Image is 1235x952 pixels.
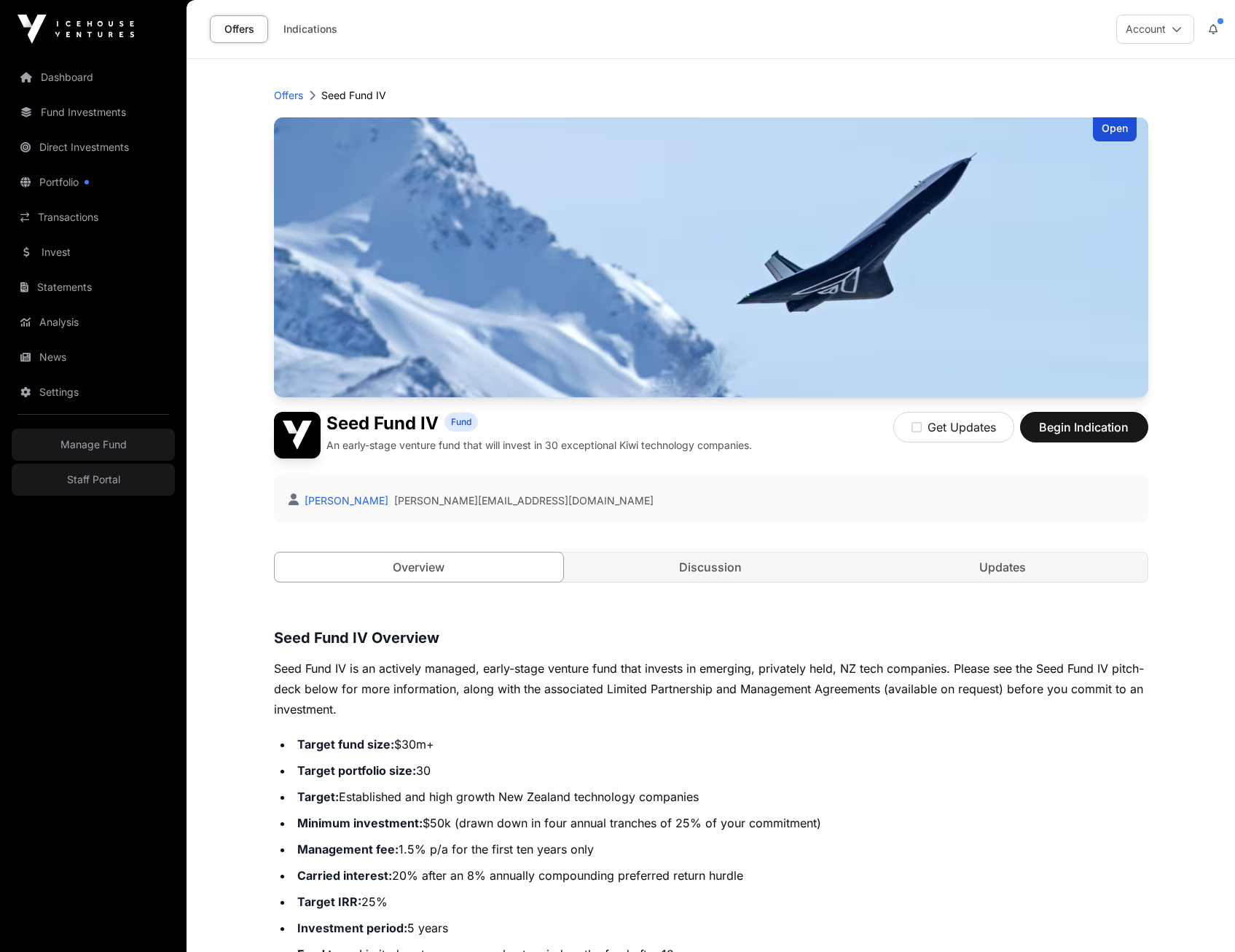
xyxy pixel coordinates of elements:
[12,429,175,461] a: Manage Fund
[274,88,303,103] a: Offers
[1020,426,1148,441] a: Begin Indication
[12,96,175,128] a: Fund Investments
[297,842,399,857] strong: Management fee:
[293,787,1148,807] li: Established and high growth New Zealand technology companies
[275,553,1148,582] nav: Tabs
[210,15,268,43] a: Offers
[297,763,416,778] strong: Target portfolio size:
[274,15,347,43] a: Indications
[17,15,134,44] img: Icehouse Ventures Logo
[1162,882,1235,952] iframe: Chat Widget
[12,166,175,198] a: Portfolio
[893,412,1014,442] button: Get Updates
[394,493,654,508] a: [PERSON_NAME][EMAIL_ADDRESS][DOMAIN_NAME]
[274,412,321,459] img: Seed Fund IV
[293,813,1148,833] li: $50k (drawn down in four annual tranches of 25% of your commitment)
[297,789,339,804] strong: Target:
[12,131,175,163] a: Direct Investments
[1020,412,1148,442] button: Begin Indication
[293,865,1148,886] li: 20% after an 8% annually compounding preferred return hurdle
[858,553,1148,582] a: Updates
[12,61,175,93] a: Dashboard
[293,918,1148,938] li: 5 years
[274,552,565,582] a: Overview
[326,412,439,435] h1: Seed Fund IV
[293,891,1148,912] li: 25%
[12,464,175,496] a: Staff Portal
[1093,117,1137,141] div: Open
[1038,418,1130,436] span: Begin Indication
[274,626,1148,649] h3: Seed Fund IV Overview
[12,201,175,233] a: Transactions
[302,494,388,507] a: [PERSON_NAME]
[326,438,752,453] p: An early-stage venture fund that will invest in 30 exceptional Kiwi technology companies.
[12,376,175,408] a: Settings
[297,816,423,830] strong: Minimum investment:
[297,894,361,909] strong: Target IRR:
[274,658,1148,719] p: Seed Fund IV is an actively managed, early-stage venture fund that invests in emerging, privately...
[297,921,407,935] strong: Investment period:
[451,416,471,428] span: Fund
[274,117,1148,397] img: Seed Fund IV
[12,306,175,338] a: Analysis
[293,760,1148,781] li: 30
[12,236,175,268] a: Invest
[293,839,1148,859] li: 1.5% p/a for the first ten years only
[297,737,394,752] strong: Target fund size:
[321,88,386,103] p: Seed Fund IV
[12,341,175,373] a: News
[12,271,175,303] a: Statements
[1116,15,1194,44] button: Account
[566,553,855,582] a: Discussion
[297,868,392,883] strong: Carried interest:
[293,734,1148,754] li: $30m+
